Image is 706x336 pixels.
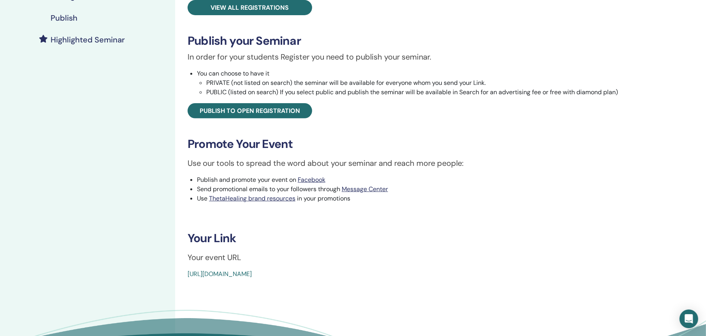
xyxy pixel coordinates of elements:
[680,310,698,328] div: Open Intercom Messenger
[298,176,325,184] a: Facebook
[51,35,125,44] h4: Highlighted Seminar
[188,137,633,151] h3: Promote Your Event
[209,194,295,202] a: ThetaHealing brand resources
[197,194,633,203] li: Use in your promotions
[188,51,633,63] p: In order for your students Register you need to publish your seminar.
[206,88,633,97] li: PUBLIC (listed on search) If you select public and publish the seminar will be available in Searc...
[188,270,252,278] a: [URL][DOMAIN_NAME]
[188,103,312,118] a: Publish to open registration
[342,185,388,193] a: Message Center
[197,185,633,194] li: Send promotional emails to your followers through
[188,34,633,48] h3: Publish your Seminar
[188,157,633,169] p: Use our tools to spread the word about your seminar and reach more people:
[200,107,300,115] span: Publish to open registration
[188,252,633,263] p: Your event URL
[197,69,633,97] li: You can choose to have it
[188,231,633,245] h3: Your Link
[51,13,77,23] h4: Publish
[206,78,633,88] li: PRIVATE (not listed on search) the seminar will be available for everyone whom you send your Link.
[211,4,289,12] span: View all registrations
[197,175,633,185] li: Publish and promote your event on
